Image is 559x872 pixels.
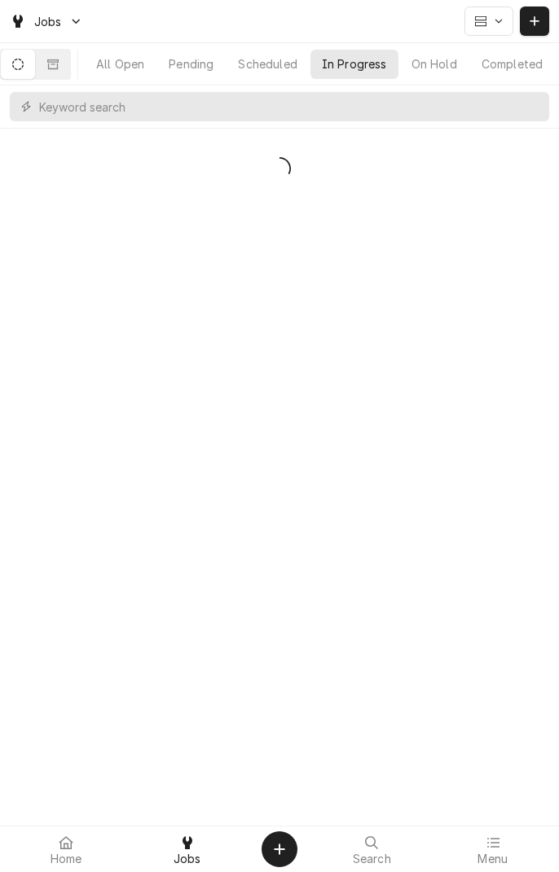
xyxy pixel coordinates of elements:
a: Menu [434,830,553,869]
span: Menu [478,852,508,865]
div: Pending [169,55,213,72]
div: Scheduled [238,55,297,72]
div: All Open [96,55,144,72]
input: Keyword search [39,92,541,121]
span: Home [51,852,82,865]
a: Home [7,830,126,869]
div: In Progress [322,55,387,72]
div: Completed [482,55,543,72]
span: Loading... [268,151,291,186]
div: On Hold [412,55,457,72]
span: Jobs [34,13,62,30]
a: Jobs [128,830,248,869]
span: Search [353,852,391,865]
span: Jobs [174,852,201,865]
a: Search [312,830,432,869]
a: Go to Jobs [3,8,90,35]
button: Create Object [262,831,297,867]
